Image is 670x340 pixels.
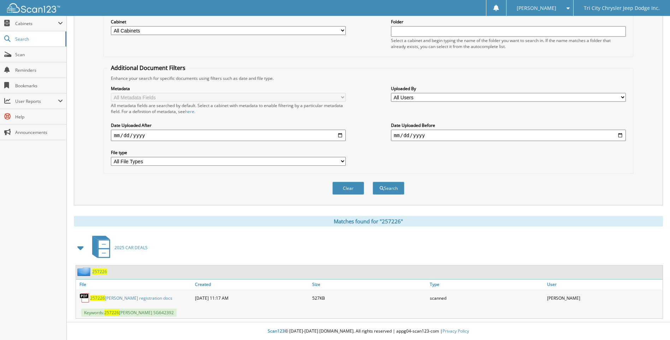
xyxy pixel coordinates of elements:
[90,295,105,301] span: 257226
[81,309,177,317] span: Keywords: [PERSON_NAME] SG642392
[310,280,428,289] a: Size
[88,234,148,262] a: 2025 CAR DEALS
[428,280,545,289] a: Type
[391,130,626,141] input: end
[310,291,428,305] div: 527KB
[15,98,58,104] span: User Reports
[15,67,63,73] span: Reminders
[15,129,63,135] span: Announcements
[517,6,556,10] span: [PERSON_NAME]
[111,19,346,25] label: Cabinet
[15,83,63,89] span: Bookmarks
[111,130,346,141] input: start
[111,86,346,92] label: Metadata
[79,293,90,303] img: PDF.png
[111,150,346,156] label: File type
[114,245,148,251] span: 2025 CAR DEALS
[107,75,629,81] div: Enhance your search for specific documents using filters such as date and file type.
[193,280,310,289] a: Created
[428,291,545,305] div: scanned
[74,216,663,227] div: Matches found for "257226"
[90,295,172,301] a: 257226[PERSON_NAME] registration docs
[92,269,107,275] a: 257226
[584,6,660,10] span: Tri City Chrysler Jeep Dodge Inc.
[545,280,663,289] a: User
[391,19,626,25] label: Folder
[332,182,364,195] button: Clear
[111,102,346,115] div: All metadata fields are searched by default. Select a cabinet with metadata to enable filtering b...
[193,291,310,305] div: [DATE] 11:17 AM
[76,280,193,289] a: File
[391,86,626,92] label: Uploaded By
[373,182,404,195] button: Search
[635,306,670,340] iframe: Chat Widget
[15,20,58,27] span: Cabinets
[15,36,62,42] span: Search
[7,3,60,13] img: scan123-logo-white.svg
[443,328,469,334] a: Privacy Policy
[268,328,285,334] span: Scan123
[391,122,626,128] label: Date Uploaded Before
[67,323,670,340] div: © [DATE]-[DATE] [DOMAIN_NAME]. All rights reserved | appg04-scan123-com |
[111,122,346,128] label: Date Uploaded After
[545,291,663,305] div: [PERSON_NAME]
[15,52,63,58] span: Scan
[15,114,63,120] span: Help
[107,64,189,72] legend: Additional Document Filters
[77,267,92,276] img: folder2.png
[185,109,194,115] a: here
[104,310,119,316] span: 257226
[391,37,626,49] div: Select a cabinet and begin typing the name of the folder you want to search in. If the name match...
